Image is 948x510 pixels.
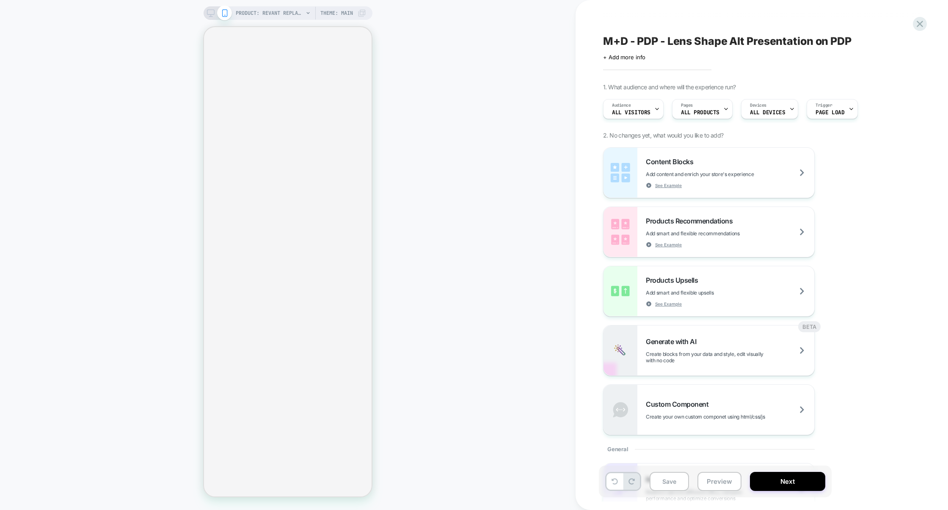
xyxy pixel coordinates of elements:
[646,171,796,177] span: Add content and enrich your store's experience
[650,472,689,491] button: Save
[612,110,650,116] span: All Visitors
[655,242,682,248] span: See Example
[646,157,697,166] span: Content Blocks
[646,414,807,420] span: Create your own custom componet using html/css/js
[646,217,737,225] span: Products Recommendations
[646,337,700,346] span: Generate with AI
[655,301,682,307] span: See Example
[603,435,815,463] div: General
[320,6,353,20] span: Theme: MAIN
[697,472,741,491] button: Preview
[816,110,844,116] span: Page Load
[750,110,785,116] span: ALL DEVICES
[612,102,631,108] span: Audience
[603,54,645,61] span: + Add more info
[646,230,782,237] span: Add smart and flexible recommendations
[681,110,719,116] span: ALL PRODUCTS
[816,102,832,108] span: Trigger
[750,102,766,108] span: Devices
[236,6,303,20] span: PRODUCT: Revant Replacement Lenses for Oakley [PERSON_NAME] OO9102
[681,102,693,108] span: Pages
[646,289,756,296] span: Add smart and flexible upsells
[655,182,682,188] span: See Example
[646,400,713,408] span: Custom Component
[798,321,821,332] div: BETA
[603,132,723,139] span: 2. No changes yet, what would you like to add?
[646,351,814,364] span: Create blocks from your data and style, edit visually with no code
[646,276,702,284] span: Products Upsells
[603,83,736,91] span: 1. What audience and where will the experience run?
[603,35,852,47] span: M+D - PDP - Lens Shape Alt Presentation on PDP
[750,472,825,491] button: Next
